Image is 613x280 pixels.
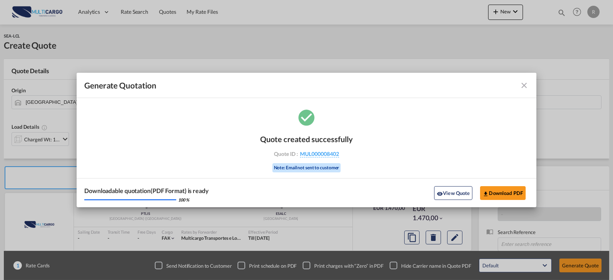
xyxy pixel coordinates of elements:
[260,134,353,144] div: Quote created successfully
[483,191,489,197] md-icon: icon-download
[84,187,209,195] div: Downloadable quotation(PDF Format) is ready
[178,197,189,203] div: 100 %
[262,151,351,157] div: Quote ID :
[520,81,529,90] md-icon: icon-close fg-AAA8AD cursor m-0
[77,73,536,208] md-dialog: Generate Quotation Quote ...
[434,186,472,200] button: icon-eyeView Quote
[297,108,316,127] md-icon: icon-checkbox-marked-circle
[437,191,443,197] md-icon: icon-eye
[272,163,341,173] div: Note: Email not sent to customer
[84,80,156,90] span: Generate Quotation
[480,186,526,200] button: Download PDF
[300,151,339,157] span: MUL000008402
